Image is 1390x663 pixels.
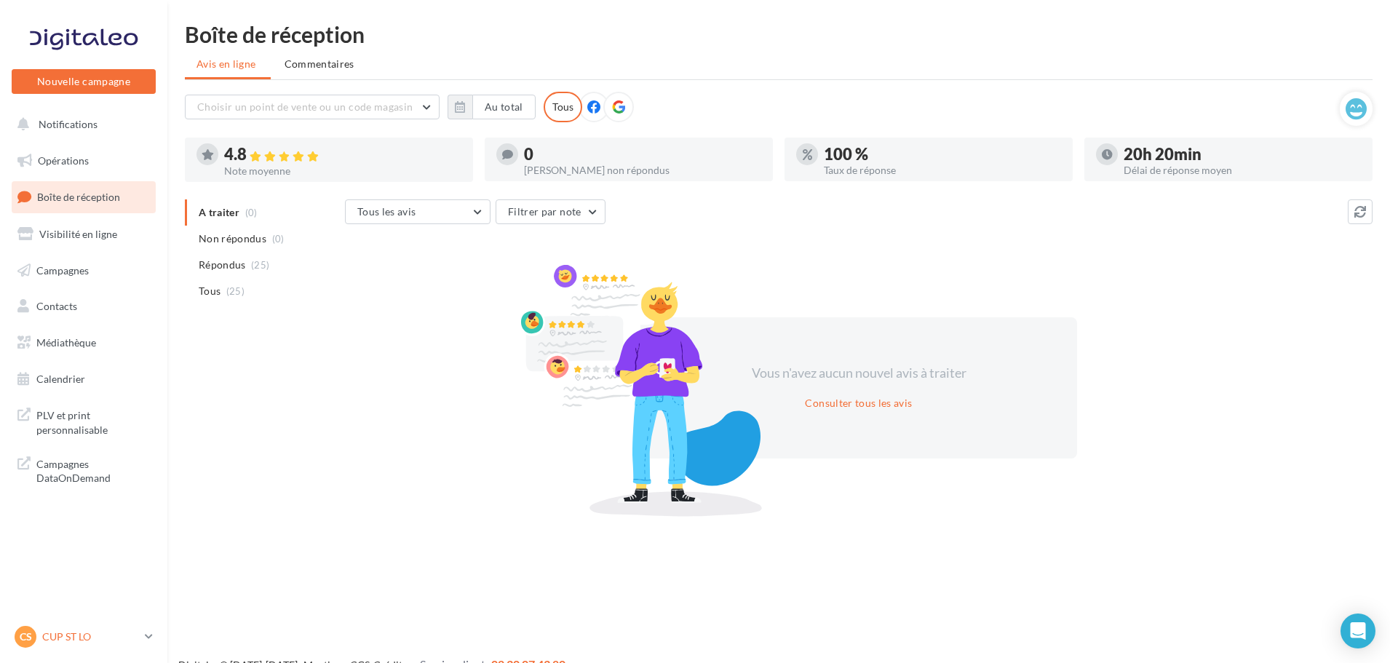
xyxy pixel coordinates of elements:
[9,364,159,394] a: Calendrier
[36,336,96,349] span: Médiathèque
[799,394,918,412] button: Consulter tous les avis
[224,166,461,176] div: Note moyenne
[9,400,159,442] a: PLV et print personnalisable
[9,327,159,358] a: Médiathèque
[36,454,150,485] span: Campagnes DataOnDemand
[448,95,536,119] button: Au total
[1124,146,1361,162] div: 20h 20min
[224,146,461,163] div: 4.8
[524,146,761,162] div: 0
[37,191,120,203] span: Boîte de réception
[496,199,605,224] button: Filtrer par note
[39,118,98,130] span: Notifications
[1341,614,1375,648] div: Open Intercom Messenger
[9,146,159,176] a: Opérations
[251,259,269,271] span: (25)
[42,630,139,644] p: CUP ST LO
[734,364,984,383] div: Vous n'avez aucun nouvel avis à traiter
[226,285,245,297] span: (25)
[9,219,159,250] a: Visibilité en ligne
[185,23,1373,45] div: Boîte de réception
[9,109,153,140] button: Notifications
[1124,165,1361,175] div: Délai de réponse moyen
[12,623,156,651] a: CS CUP ST LO
[9,181,159,213] a: Boîte de réception
[12,69,156,94] button: Nouvelle campagne
[345,199,491,224] button: Tous les avis
[544,92,582,122] div: Tous
[285,57,354,70] span: Commentaires
[357,205,416,218] span: Tous les avis
[185,95,440,119] button: Choisir un point de vente ou un code magasin
[20,630,32,644] span: CS
[199,284,221,298] span: Tous
[197,100,413,113] span: Choisir un point de vente ou un code magasin
[199,258,246,272] span: Répondus
[199,231,266,246] span: Non répondus
[824,165,1061,175] div: Taux de réponse
[36,373,85,385] span: Calendrier
[36,263,89,276] span: Campagnes
[824,146,1061,162] div: 100 %
[39,228,117,240] span: Visibilité en ligne
[9,448,159,491] a: Campagnes DataOnDemand
[36,405,150,437] span: PLV et print personnalisable
[38,154,89,167] span: Opérations
[524,165,761,175] div: [PERSON_NAME] non répondus
[272,233,285,245] span: (0)
[472,95,536,119] button: Au total
[36,300,77,312] span: Contacts
[9,291,159,322] a: Contacts
[9,255,159,286] a: Campagnes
